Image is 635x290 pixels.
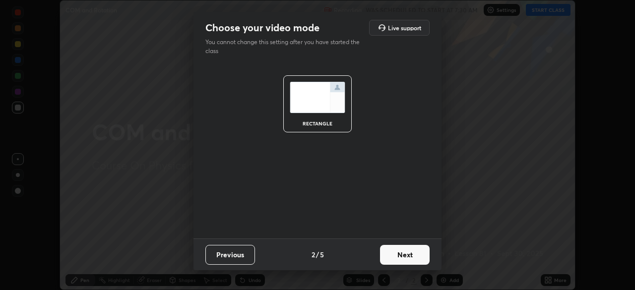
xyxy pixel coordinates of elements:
[298,121,337,126] div: rectangle
[388,25,421,31] h5: Live support
[312,249,315,260] h4: 2
[205,245,255,265] button: Previous
[320,249,324,260] h4: 5
[316,249,319,260] h4: /
[205,21,319,34] h2: Choose your video mode
[290,82,345,113] img: normalScreenIcon.ae25ed63.svg
[205,38,366,56] p: You cannot change this setting after you have started the class
[380,245,430,265] button: Next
